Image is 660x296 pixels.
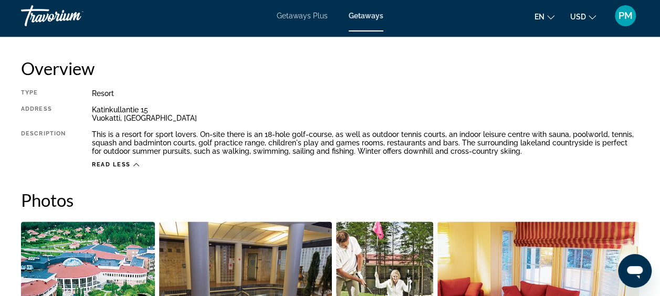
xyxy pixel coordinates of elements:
[277,12,328,20] a: Getaways Plus
[570,13,586,21] span: USD
[21,189,639,210] h2: Photos
[349,12,383,20] a: Getaways
[612,5,639,27] button: User Menu
[92,161,139,168] button: Read less
[21,58,639,79] h2: Overview
[92,161,131,168] span: Read less
[535,9,554,24] button: Change language
[21,130,66,155] div: Description
[21,89,66,98] div: Type
[21,105,66,122] div: Address
[92,105,639,122] div: Katinkullantie 15 Vuokatti, [GEOGRAPHIC_DATA]
[535,13,544,21] span: en
[618,254,652,288] iframe: Button to launch messaging window
[92,130,639,155] div: This is a resort for sport lovers. On-site there is an 18-hole golf-course, as well as outdoor te...
[92,89,639,98] div: Resort
[570,9,596,24] button: Change currency
[619,10,633,21] span: PM
[21,2,126,29] a: Travorium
